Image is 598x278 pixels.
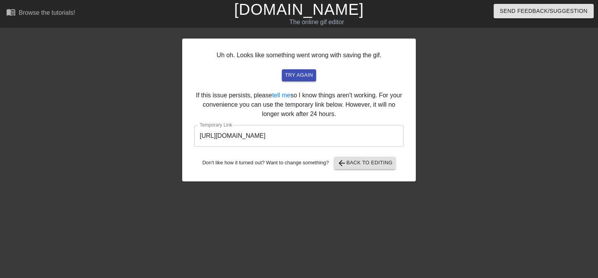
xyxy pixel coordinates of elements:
[285,71,313,80] span: try again
[334,157,396,169] button: Back to Editing
[194,157,404,169] div: Don't like how it turned out? Want to change something?
[19,9,75,16] div: Browse the tutorials!
[500,6,587,16] span: Send Feedback/Suggestion
[6,7,75,19] a: Browse the tutorials!
[182,39,416,181] div: Uh oh. Looks like something went wrong with saving the gif. If this issue persists, please so I k...
[203,18,430,27] div: The online gif editor
[194,125,404,147] input: bare
[272,92,290,99] a: tell me
[282,69,316,81] button: try again
[6,7,16,17] span: menu_book
[337,158,393,168] span: Back to Editing
[337,158,346,168] span: arrow_back
[234,1,364,18] a: [DOMAIN_NAME]
[494,4,594,18] button: Send Feedback/Suggestion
